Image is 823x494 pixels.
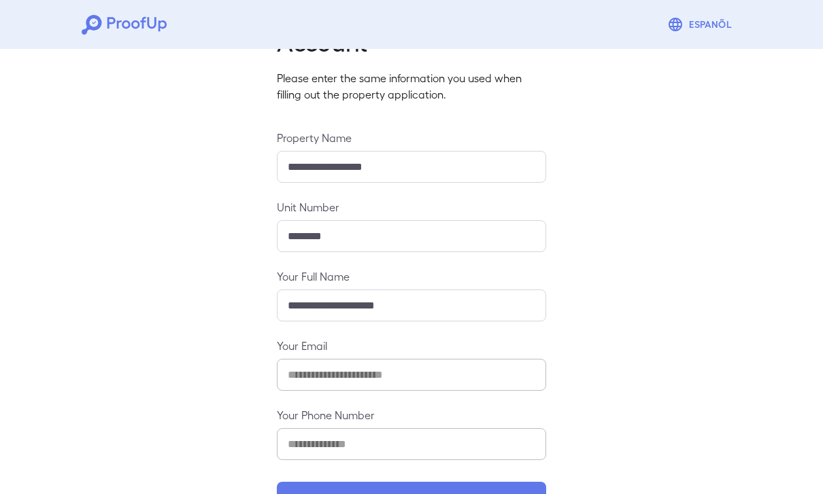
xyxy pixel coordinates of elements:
label: Unit Number [277,199,546,215]
p: Please enter the same information you used when filling out the property application. [277,70,546,103]
button: Espanõl [662,11,741,38]
label: Your Email [277,338,546,353]
label: Property Name [277,130,546,145]
label: Your Full Name [277,268,546,284]
label: Your Phone Number [277,407,546,423]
